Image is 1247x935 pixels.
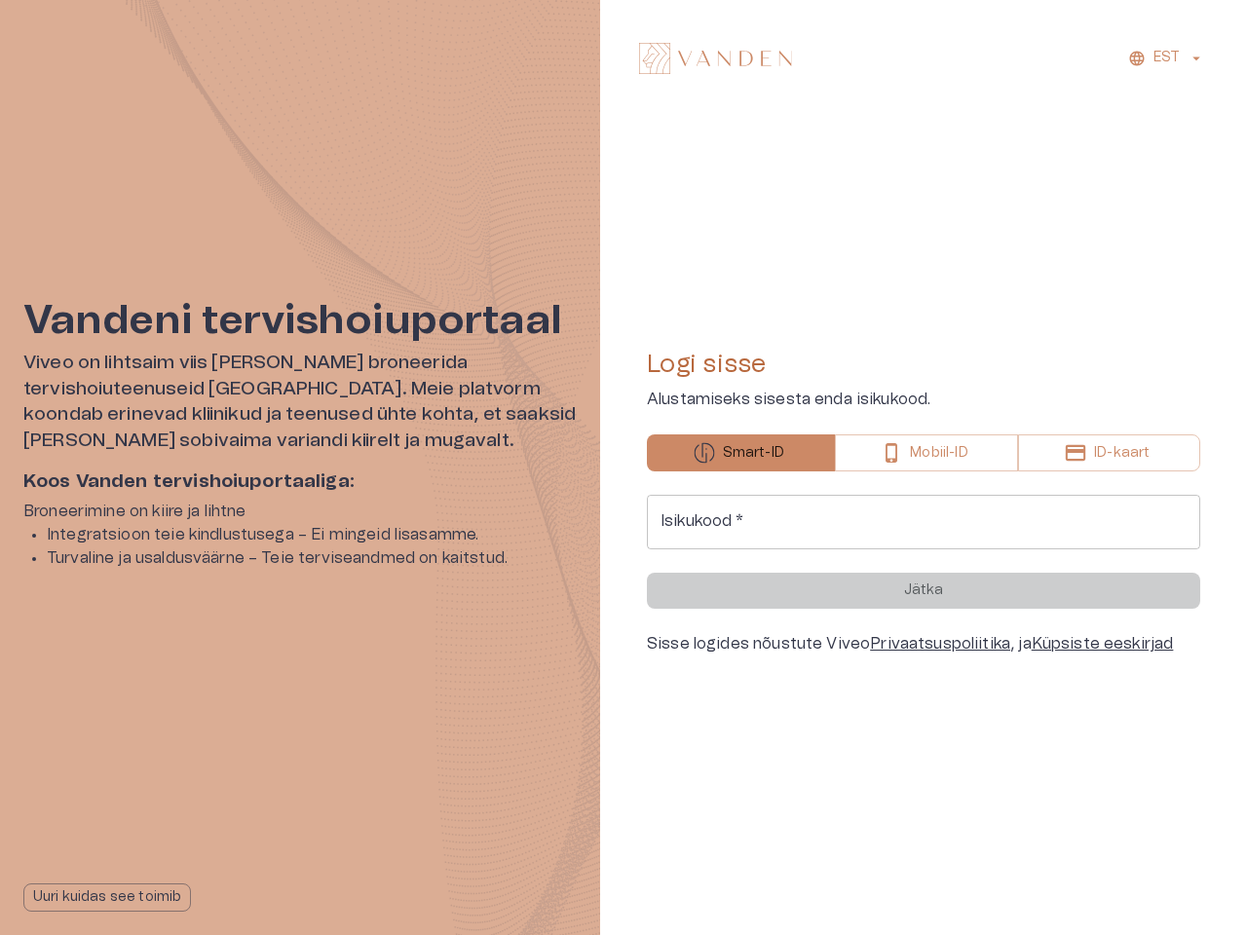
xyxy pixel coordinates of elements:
button: Smart-ID [647,434,835,471]
button: ID-kaart [1018,434,1200,471]
a: Privaatsuspoliitika [870,636,1010,652]
p: Alustamiseks sisesta enda isikukood. [647,388,1200,411]
button: Uuri kuidas see toimib [23,883,191,912]
p: Mobiil-ID [910,443,967,464]
a: Küpsiste eeskirjad [1032,636,1174,652]
h4: Logi sisse [647,349,1200,380]
img: Vanden logo [639,43,792,74]
p: Uuri kuidas see toimib [33,887,181,908]
div: Sisse logides nõustute Viveo , ja [647,632,1200,655]
p: EST [1153,48,1180,68]
iframe: Help widget launcher [1095,846,1247,901]
button: EST [1125,44,1208,72]
p: ID-kaart [1094,443,1150,464]
button: Mobiil-ID [835,434,1019,471]
p: Smart-ID [723,443,784,464]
